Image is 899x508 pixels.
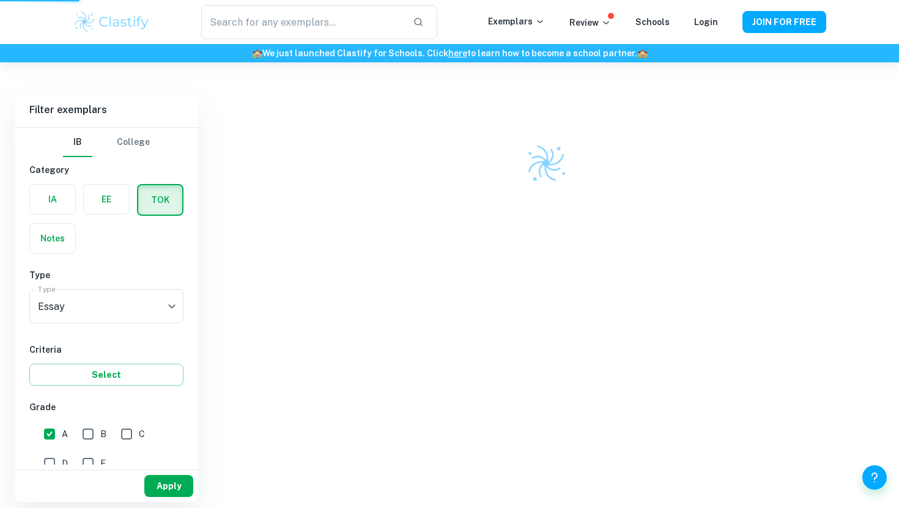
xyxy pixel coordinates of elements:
[521,138,571,188] img: Clastify logo
[63,128,150,157] div: Filter type choice
[139,427,145,441] span: C
[29,400,183,414] h6: Grade
[30,224,75,253] button: Notes
[694,17,718,27] a: Login
[488,15,545,28] p: Exemplars
[448,48,467,58] a: here
[637,48,648,58] span: 🏫
[100,457,106,470] span: E
[29,289,183,323] div: Essay
[15,93,198,127] h6: Filter exemplars
[29,268,183,282] h6: Type
[252,48,262,58] span: 🏫
[862,465,887,490] button: Help and Feedback
[84,185,129,214] button: EE
[38,284,56,294] label: Type
[30,185,75,214] button: IA
[63,128,92,157] button: IB
[2,46,897,60] h6: We just launched Clastify for Schools. Click to learn how to become a school partner.
[144,475,193,497] button: Apply
[29,163,183,177] h6: Category
[29,343,183,356] h6: Criteria
[138,185,182,215] button: TOK
[73,10,150,34] img: Clastify logo
[117,128,150,157] button: College
[569,16,611,29] p: Review
[201,5,403,39] input: Search for any exemplars...
[100,427,106,441] span: B
[635,17,670,27] a: Schools
[29,364,183,386] button: Select
[742,11,826,33] button: JOIN FOR FREE
[62,457,68,470] span: D
[62,427,68,441] span: A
